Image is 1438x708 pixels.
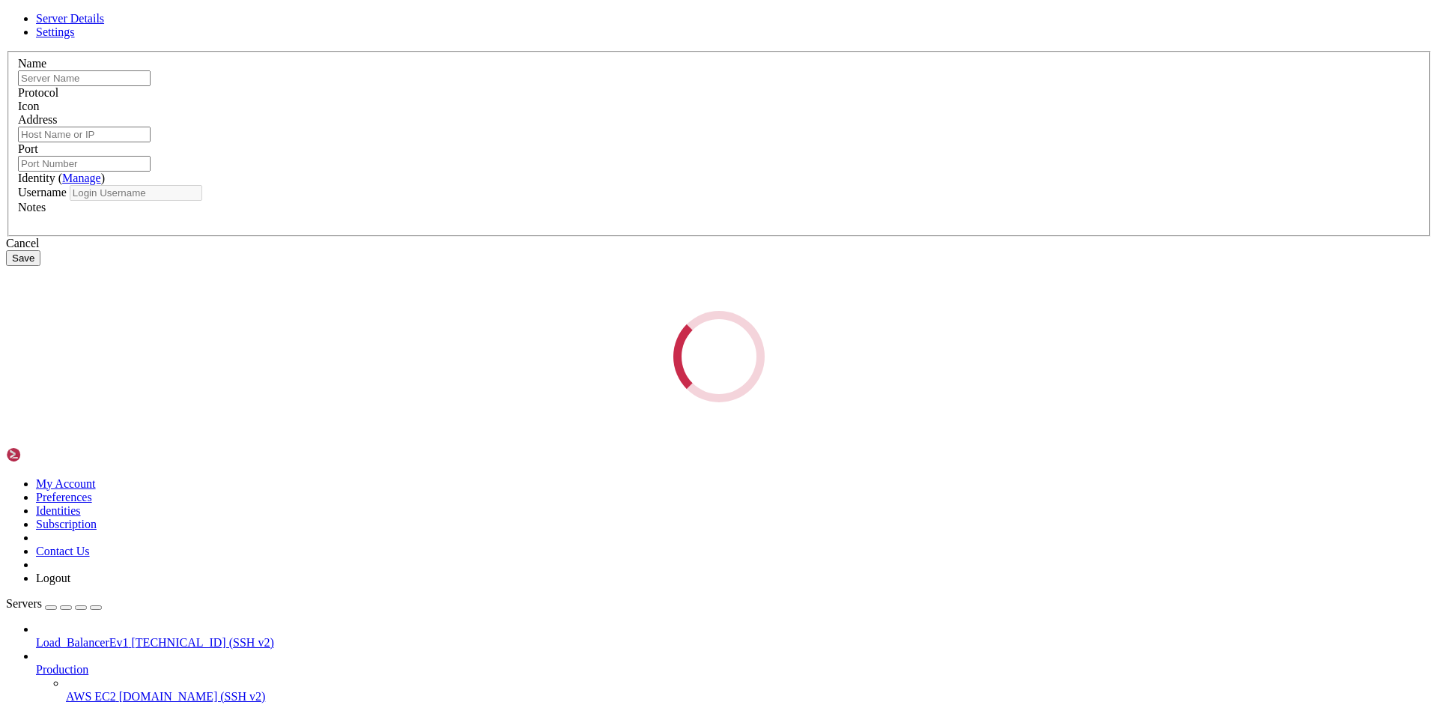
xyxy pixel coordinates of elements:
[36,663,1432,677] a: Production
[36,25,75,38] a: Settings
[18,186,67,199] label: Username
[18,142,38,155] label: Port
[6,597,42,610] span: Servers
[6,6,1243,19] x-row: Connecting [TECHNICAL_ID] ...
[18,172,105,184] label: Identity
[36,491,92,503] a: Preferences
[6,447,92,462] img: Shellngn
[62,172,101,184] a: Manage
[36,504,81,517] a: Identities
[36,545,90,557] a: Contact Us
[66,677,1432,704] li: AWS EC2 [DOMAIN_NAME] (SSH v2)
[36,572,70,584] a: Logout
[66,690,116,703] span: AWS EC2
[66,690,1432,704] a: AWS EC2 [DOMAIN_NAME] (SSH v2)
[655,293,783,420] div: Loading...
[6,597,102,610] a: Servers
[70,185,202,201] input: Login Username
[119,690,266,703] span: [DOMAIN_NAME] (SSH v2)
[18,127,151,142] input: Host Name or IP
[36,663,88,676] span: Production
[18,156,151,172] input: Port Number
[36,12,104,25] a: Server Details
[18,70,151,86] input: Server Name
[18,57,46,70] label: Name
[18,86,58,99] label: Protocol
[18,201,46,214] label: Notes
[6,19,12,31] div: (0, 1)
[58,172,105,184] span: ( )
[18,100,39,112] label: Icon
[6,237,1432,250] div: Cancel
[6,6,1243,19] x-row: Connection timed out
[6,250,40,266] button: Save
[132,636,274,649] span: [TECHNICAL_ID] (SSH v2)
[36,518,97,530] a: Subscription
[36,477,96,490] a: My Account
[36,636,1432,650] a: Load_BalancerEv1 [TECHNICAL_ID] (SSH v2)
[36,623,1432,650] li: Load_BalancerEv1 [TECHNICAL_ID] (SSH v2)
[18,113,57,126] label: Address
[36,636,129,649] span: Load_BalancerEv1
